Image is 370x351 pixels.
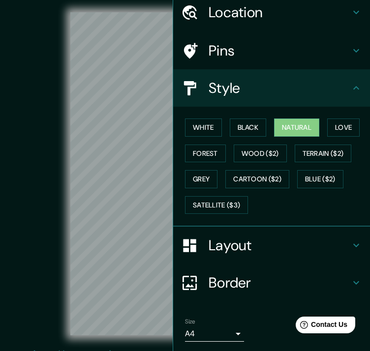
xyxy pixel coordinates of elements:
[209,236,350,254] h4: Layout
[70,12,299,335] canvas: Map
[173,69,370,107] div: Style
[185,318,195,326] label: Size
[327,118,360,137] button: Love
[295,145,352,163] button: Terrain ($2)
[185,145,226,163] button: Forest
[282,313,359,340] iframe: Help widget launcher
[185,118,222,137] button: White
[173,264,370,301] div: Border
[234,145,287,163] button: Wood ($2)
[185,196,248,214] button: Satellite ($3)
[225,170,289,188] button: Cartoon ($2)
[185,326,244,342] div: A4
[209,79,350,97] h4: Style
[185,170,217,188] button: Grey
[173,32,370,69] div: Pins
[297,170,343,188] button: Blue ($2)
[209,42,350,59] h4: Pins
[209,3,350,21] h4: Location
[173,227,370,264] div: Layout
[230,118,267,137] button: Black
[274,118,319,137] button: Natural
[209,274,350,292] h4: Border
